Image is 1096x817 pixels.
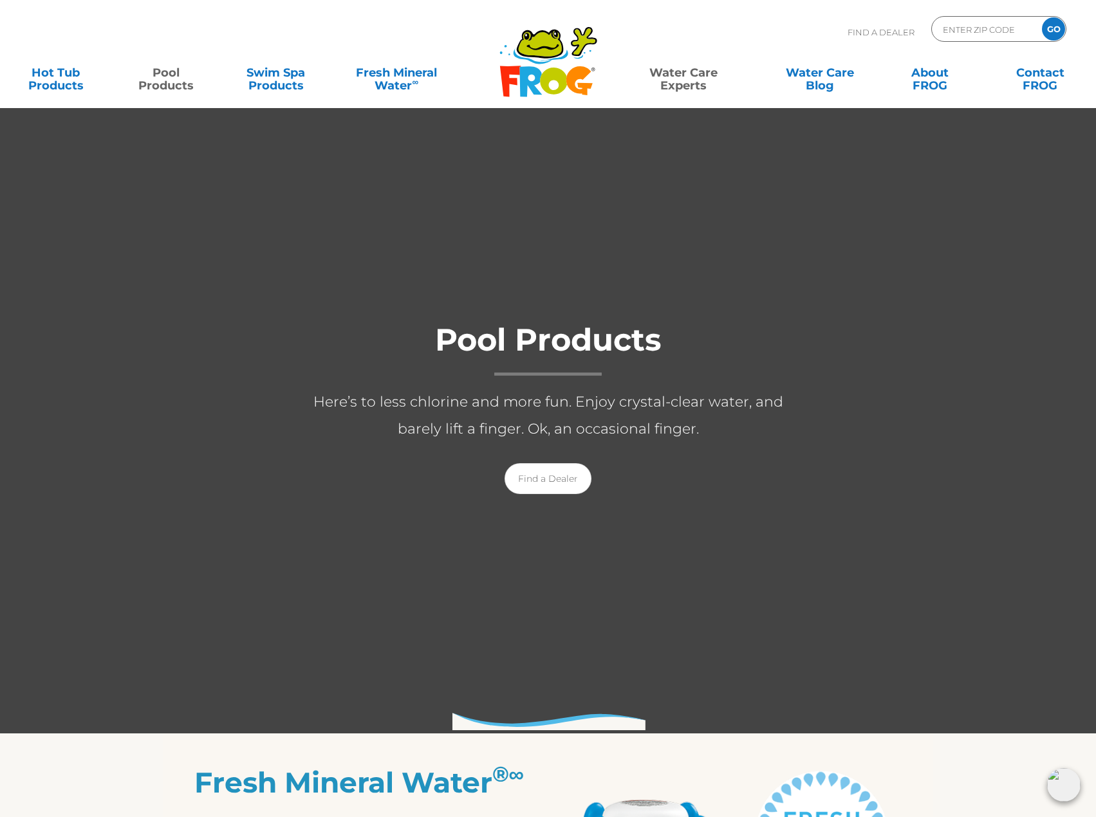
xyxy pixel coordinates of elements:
sup: ∞ [412,77,418,87]
a: Fresh MineralWater∞ [343,60,450,86]
input: GO [1042,17,1065,41]
a: AboutFROG [887,60,973,86]
a: Swim SpaProducts [233,60,319,86]
a: Hot TubProducts [13,60,98,86]
input: Zip Code Form [942,20,1028,39]
a: Find a Dealer [505,463,591,494]
a: PoolProducts [123,60,209,86]
a: Water CareBlog [777,60,863,86]
h1: Pool Products [291,323,806,376]
a: Water CareExperts [614,60,753,86]
a: ContactFROG [998,60,1083,86]
sup: ∞ [509,761,525,787]
img: openIcon [1047,768,1081,802]
h2: Fresh Mineral Water [194,766,548,799]
p: Here’s to less chlorine and more fun. Enjoy crystal-clear water, and barely lift a finger. Ok, an... [291,389,806,443]
sup: ® [492,761,509,787]
p: Find A Dealer [848,16,915,48]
